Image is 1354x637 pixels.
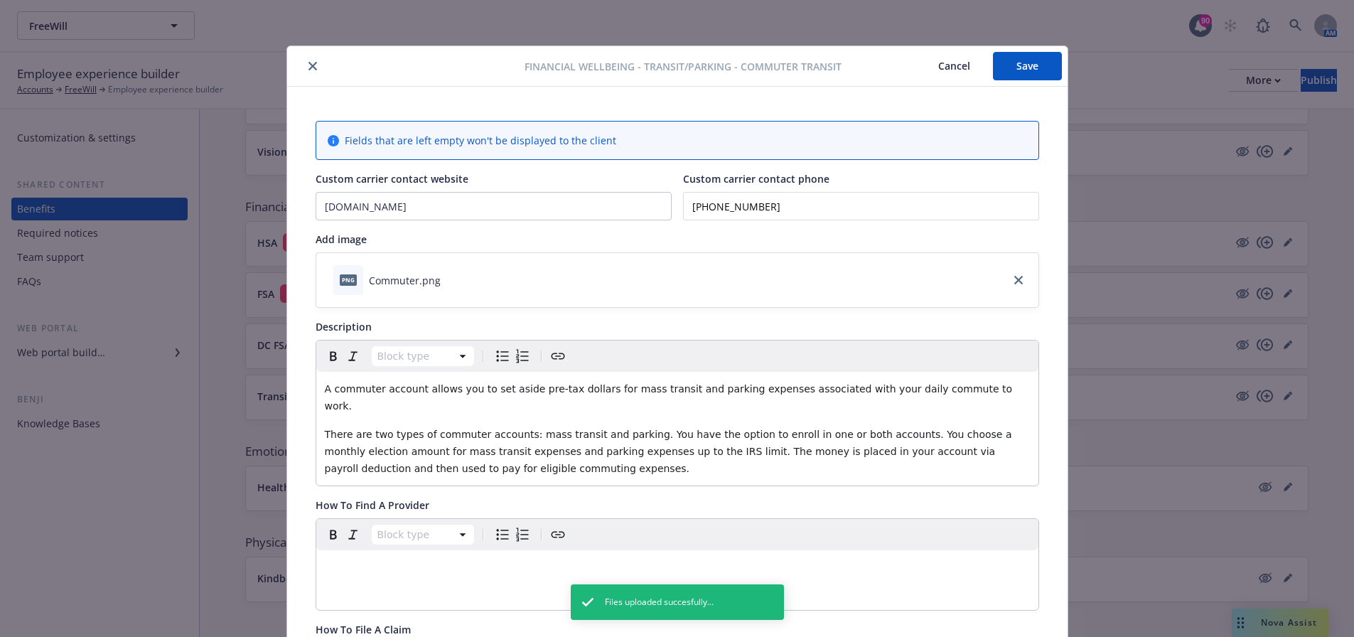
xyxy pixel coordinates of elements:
input: Add custom carrier contact phone [683,192,1039,220]
button: Cancel [915,52,993,80]
button: Bold [323,525,343,545]
span: Add image [316,232,367,246]
button: Numbered list [512,525,532,545]
div: editable markdown [316,372,1038,486]
button: Italic [343,346,363,366]
button: Create link [548,346,568,366]
div: editable markdown [316,550,1038,584]
span: Description [316,320,372,333]
input: Add custom carrier contact website [316,193,671,220]
button: Save [993,52,1062,80]
span: Files uploaded succesfully... [605,596,714,609]
span: Fields that are left empty won't be displayed to the client [345,133,616,148]
a: close [1010,272,1027,289]
span: png [340,274,357,285]
span: Custom carrier contact phone [683,172,829,186]
button: Italic [343,525,363,545]
button: download file [446,273,458,288]
button: Bold [323,346,343,366]
button: Block type [372,525,474,545]
span: How To Find A Provider [316,498,429,512]
span: How To File A Claim [316,623,411,636]
button: Block type [372,346,474,366]
button: Bulleted list [493,525,512,545]
div: Commuter.png [369,273,441,288]
span: There are two types of commuter accounts: mass transit and parking. You have the option to enroll... [325,429,1015,474]
button: Numbered list [512,346,532,366]
div: toggle group [493,525,532,545]
button: Create link [548,525,568,545]
div: toggle group [493,346,532,366]
span: Custom carrier contact website [316,172,468,186]
button: close [304,58,321,75]
span: Financial Wellbeing - Transit/Parking - Commuter Transit [525,59,842,74]
span: A commuter account allows you to set aside pre-tax dollars for mass transit and parking expenses ... [325,383,1016,412]
button: Bulleted list [493,346,512,366]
